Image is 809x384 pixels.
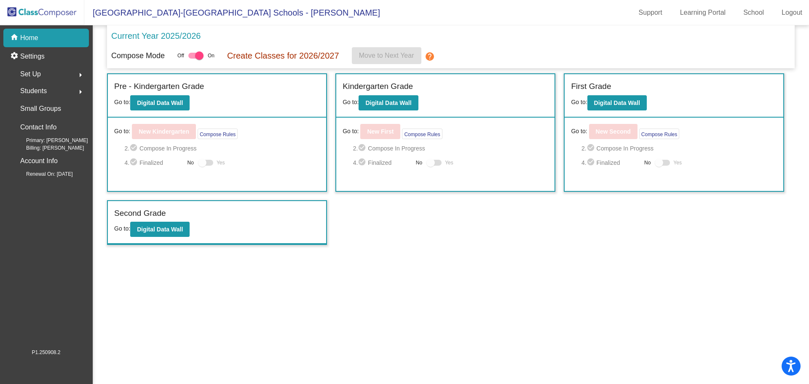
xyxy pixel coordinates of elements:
[402,129,442,139] button: Compose Rules
[343,99,359,105] span: Go to:
[130,222,190,237] button: Digital Data Wall
[673,6,733,19] a: Learning Portal
[75,70,86,80] mat-icon: arrow_right
[137,226,183,233] b: Digital Data Wall
[571,127,587,136] span: Go to:
[84,6,380,19] span: [GEOGRAPHIC_DATA]-[GEOGRAPHIC_DATA] Schools - [PERSON_NAME]
[13,170,72,178] span: Renewal On: [DATE]
[596,128,631,135] b: New Second
[359,95,418,110] button: Digital Data Wall
[124,158,183,168] span: 4. Finalized
[75,87,86,97] mat-icon: arrow_right
[227,49,339,62] p: Create Classes for 2026/2027
[132,124,196,139] button: New Kindergarten
[358,143,368,153] mat-icon: check_circle
[594,99,640,106] b: Digital Data Wall
[13,144,84,152] span: Billing: [PERSON_NAME]
[111,50,165,62] p: Compose Mode
[359,52,414,59] span: Move to Next Year
[111,30,201,42] p: Current Year 2025/2026
[581,158,640,168] span: 4. Finalized
[177,52,184,59] span: Off
[137,99,183,106] b: Digital Data Wall
[130,95,190,110] button: Digital Data Wall
[114,207,166,220] label: Second Grade
[367,128,394,135] b: New First
[587,158,597,168] mat-icon: check_circle
[775,6,809,19] a: Logout
[358,158,368,168] mat-icon: check_circle
[632,6,669,19] a: Support
[129,158,139,168] mat-icon: check_circle
[360,124,400,139] button: New First
[10,51,20,62] mat-icon: settings
[589,124,638,139] button: New Second
[217,158,225,168] span: Yes
[20,68,41,80] span: Set Up
[114,127,130,136] span: Go to:
[208,52,214,59] span: On
[198,129,238,139] button: Compose Rules
[581,143,777,153] span: 2. Compose In Progress
[639,129,679,139] button: Compose Rules
[644,159,651,166] span: No
[139,128,189,135] b: New Kindergarten
[673,158,682,168] span: Yes
[352,47,421,64] button: Move to Next Year
[571,81,611,93] label: First Grade
[20,51,45,62] p: Settings
[425,51,435,62] mat-icon: help
[20,85,47,97] span: Students
[737,6,771,19] a: School
[416,159,422,166] span: No
[353,143,549,153] span: 2. Compose In Progress
[587,95,647,110] button: Digital Data Wall
[20,33,38,43] p: Home
[114,99,130,105] span: Go to:
[365,99,411,106] b: Digital Data Wall
[20,121,56,133] p: Contact Info
[343,81,413,93] label: Kindergarten Grade
[124,143,320,153] span: 2. Compose In Progress
[188,159,194,166] span: No
[13,137,88,144] span: Primary: [PERSON_NAME]
[353,158,412,168] span: 4. Finalized
[343,127,359,136] span: Go to:
[10,33,20,43] mat-icon: home
[571,99,587,105] span: Go to:
[445,158,453,168] span: Yes
[20,103,61,115] p: Small Groups
[114,225,130,232] span: Go to:
[129,143,139,153] mat-icon: check_circle
[114,81,204,93] label: Pre - Kindergarten Grade
[587,143,597,153] mat-icon: check_circle
[20,155,58,167] p: Account Info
